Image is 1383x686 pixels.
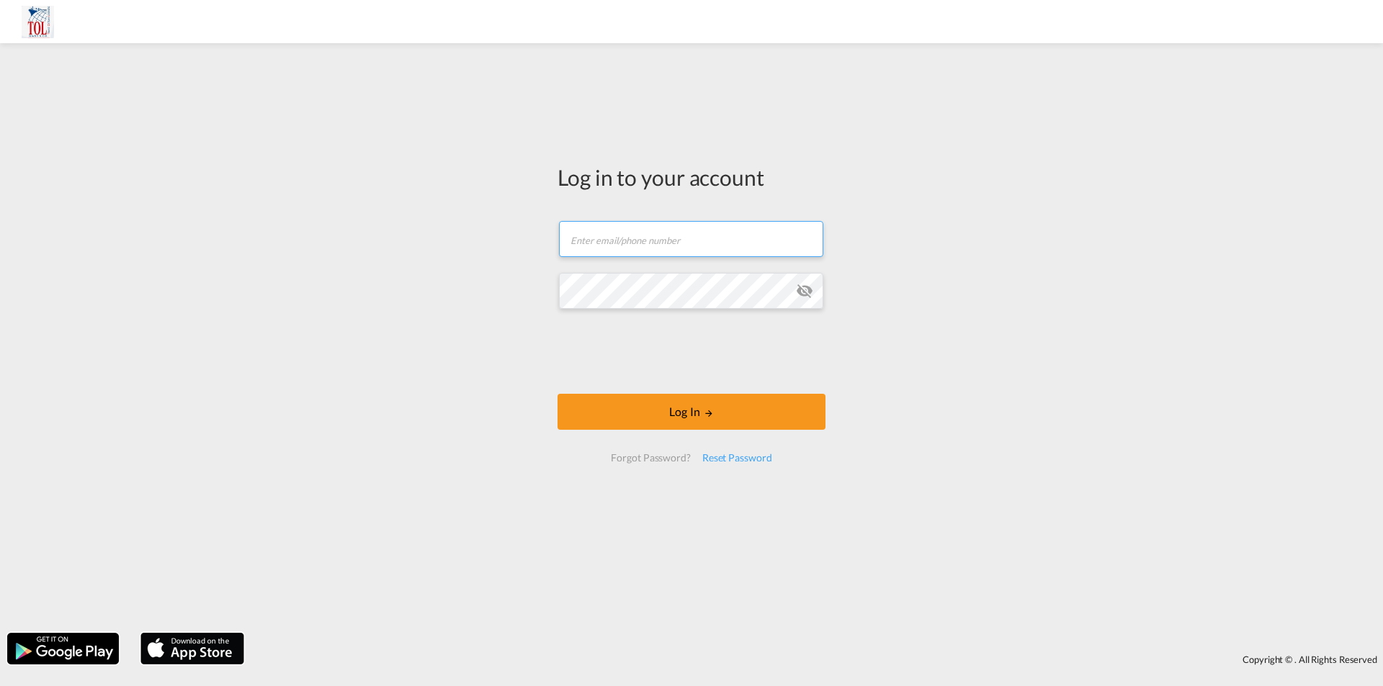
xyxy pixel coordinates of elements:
[558,394,825,430] button: LOGIN
[558,162,825,192] div: Log in to your account
[139,631,246,666] img: apple.png
[559,221,823,257] input: Enter email/phone number
[6,631,120,666] img: google.png
[697,445,778,471] div: Reset Password
[605,445,696,471] div: Forgot Password?
[796,282,813,299] md-icon: icon-eye-off
[251,647,1383,672] div: Copyright © . All Rights Reserved
[582,323,801,379] iframe: reCAPTCHA
[22,6,54,38] img: bab47dd0da2811ee987f8df8397527d3.JPG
